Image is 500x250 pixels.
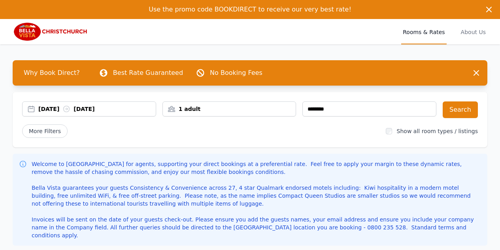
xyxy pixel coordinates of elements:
img: Bella Vista Christchurch [13,22,89,41]
div: [DATE] [DATE] [38,105,156,113]
a: Rooms & Rates [401,19,446,44]
span: Why Book Direct? [17,65,86,81]
label: Show all room types / listings [397,128,478,134]
p: No Booking Fees [210,68,262,78]
a: About Us [459,19,487,44]
span: Use the promo code BOOKDIRECT to receive our very best rate! [149,6,351,13]
button: Search [443,101,478,118]
div: 1 adult [163,105,296,113]
span: More Filters [22,124,68,138]
p: Welcome to [GEOGRAPHIC_DATA] for agents, supporting your direct bookings at a preferential rate. ... [32,160,481,239]
p: Best Rate Guaranteed [113,68,183,78]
